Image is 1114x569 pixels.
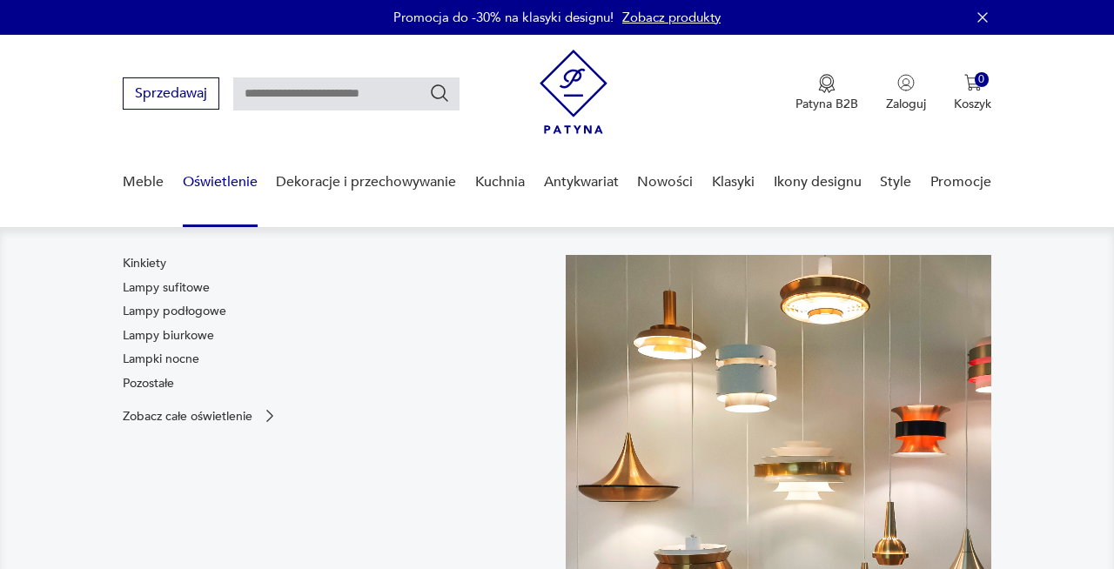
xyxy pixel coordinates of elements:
a: Style [880,149,911,216]
p: Koszyk [954,96,991,112]
a: Meble [123,149,164,216]
a: Sprzedawaj [123,89,219,101]
button: Patyna B2B [795,74,858,112]
img: Patyna - sklep z meblami i dekoracjami vintage [540,50,607,134]
div: 0 [975,72,990,87]
a: Kuchnia [475,149,525,216]
button: Sprzedawaj [123,77,219,110]
a: Ikony designu [774,149,862,216]
p: Zaloguj [886,96,926,112]
img: Ikona medalu [818,74,835,93]
a: Lampy sufitowe [123,279,210,297]
p: Promocja do -30% na klasyki designu! [393,9,614,26]
img: Ikonka użytkownika [897,74,915,91]
button: 0Koszyk [954,74,991,112]
a: Dekoracje i przechowywanie [276,149,456,216]
a: Pozostałe [123,375,174,392]
a: Zobacz całe oświetlenie [123,407,278,425]
a: Zobacz produkty [622,9,721,26]
a: Lampki nocne [123,351,199,368]
a: Lampy podłogowe [123,303,226,320]
a: Kinkiety [123,255,166,272]
button: Zaloguj [886,74,926,112]
a: Antykwariat [544,149,619,216]
p: Zobacz całe oświetlenie [123,411,252,422]
a: Oświetlenie [183,149,258,216]
p: Patyna B2B [795,96,858,112]
a: Klasyki [712,149,755,216]
a: Nowości [637,149,693,216]
a: Ikona medaluPatyna B2B [795,74,858,112]
a: Lampy biurkowe [123,327,214,345]
img: Ikona koszyka [964,74,982,91]
button: Szukaj [429,83,450,104]
a: Promocje [930,149,991,216]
